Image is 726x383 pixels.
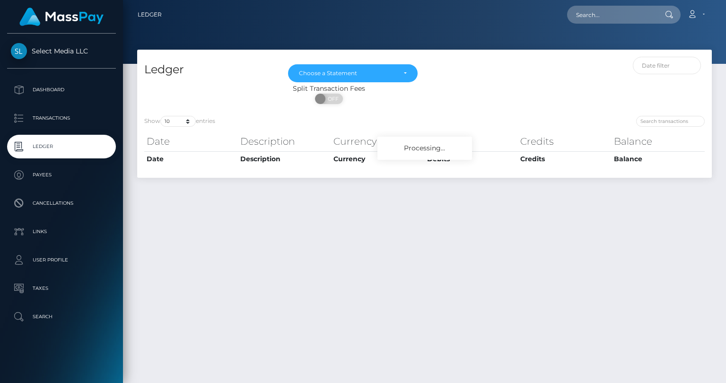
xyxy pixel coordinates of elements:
[137,84,520,94] div: Split Transaction Fees
[160,116,196,127] select: Showentries
[7,248,116,272] a: User Profile
[288,64,418,82] button: Choose a Statement
[636,116,705,127] input: Search transactions
[238,132,332,151] th: Description
[7,277,116,300] a: Taxes
[11,139,112,154] p: Ledger
[518,132,612,151] th: Credits
[7,135,116,158] a: Ledger
[11,43,27,59] img: Select Media LLC
[7,163,116,187] a: Payees
[11,168,112,182] p: Payees
[7,47,116,55] span: Select Media LLC
[7,220,116,244] a: Links
[7,78,116,102] a: Dashboard
[299,70,396,77] div: Choose a Statement
[377,137,472,160] div: Processing...
[425,132,518,151] th: Debits
[7,106,116,130] a: Transactions
[567,6,656,24] input: Search...
[238,151,332,166] th: Description
[11,253,112,267] p: User Profile
[138,5,162,25] a: Ledger
[144,116,215,127] label: Show entries
[320,94,344,104] span: OFF
[11,225,112,239] p: Links
[144,132,238,151] th: Date
[11,111,112,125] p: Transactions
[11,310,112,324] p: Search
[19,8,104,26] img: MassPay Logo
[11,83,112,97] p: Dashboard
[7,305,116,329] a: Search
[11,196,112,210] p: Cancellations
[612,132,705,151] th: Balance
[612,151,705,166] th: Balance
[518,151,612,166] th: Credits
[331,132,425,151] th: Currency
[144,61,274,78] h4: Ledger
[331,151,425,166] th: Currency
[144,151,238,166] th: Date
[633,57,701,74] input: Date filter
[11,281,112,296] p: Taxes
[7,191,116,215] a: Cancellations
